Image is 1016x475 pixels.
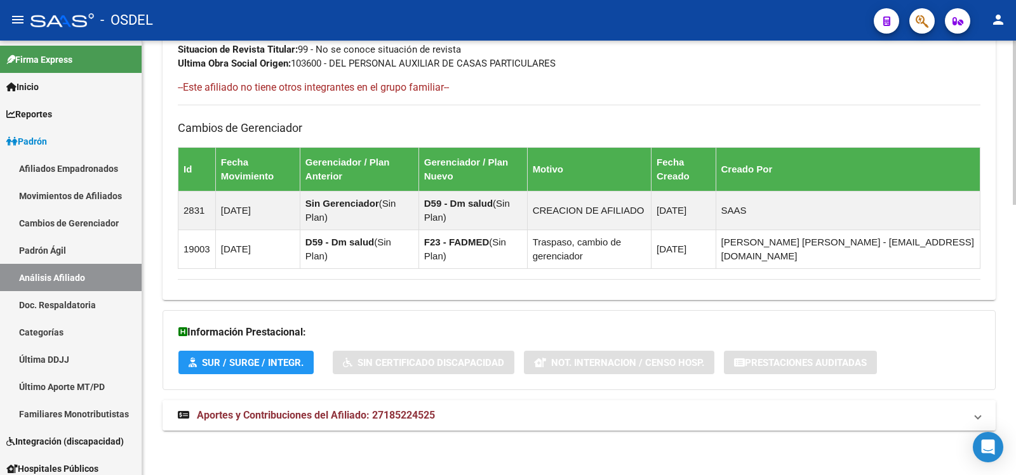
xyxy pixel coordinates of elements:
[6,134,47,148] span: Padrón
[745,357,867,368] span: Prestaciones Auditadas
[178,351,314,374] button: SUR / SURGE / INTEGR.
[527,191,651,230] td: CREACION DE AFILIADO
[178,44,461,55] span: 99 - No se conoce situación de revista
[215,191,300,230] td: [DATE]
[716,230,980,268] td: [PERSON_NAME] [PERSON_NAME] - [EMAIL_ADDRESS][DOMAIN_NAME]
[527,147,651,191] th: Motivo
[424,198,493,209] strong: D59 - Dm salud
[418,147,527,191] th: Gerenciador / Plan Nuevo
[178,119,980,137] h3: Cambios de Gerenciador
[202,357,304,368] span: SUR / SURGE / INTEGR.
[305,237,391,261] span: Sin Plan
[991,12,1006,27] mat-icon: person
[305,198,396,223] span: Sin Plan
[215,230,300,268] td: [DATE]
[163,400,996,431] mat-expansion-panel-header: Aportes y Contribuciones del Afiliado: 27185224525
[652,230,716,268] td: [DATE]
[716,147,980,191] th: Creado Por
[333,351,514,374] button: Sin Certificado Discapacidad
[305,198,379,209] strong: Sin Gerenciador
[424,198,510,223] span: Sin Plan
[300,147,418,191] th: Gerenciador / Plan Anterior
[716,191,980,230] td: SAAS
[724,351,877,374] button: Prestaciones Auditadas
[6,434,124,448] span: Integración (discapacidad)
[300,191,418,230] td: ( )
[178,44,298,55] strong: Situacion de Revista Titular:
[178,230,216,268] td: 19003
[178,58,291,69] strong: Ultima Obra Social Origen:
[100,6,153,34] span: - OSDEL
[652,191,716,230] td: [DATE]
[358,357,504,368] span: Sin Certificado Discapacidad
[215,147,300,191] th: Fecha Movimiento
[178,323,980,341] h3: Información Prestacional:
[6,53,72,67] span: Firma Express
[178,30,454,41] span: 05 - SERVICIO DOMESTICO (LEY 26.068)
[551,357,704,368] span: Not. Internacion / Censo Hosp.
[424,237,506,261] span: Sin Plan
[178,147,216,191] th: Id
[178,58,556,69] span: 103600 - DEL PERSONAL AUXILIAR DE CASAS PARTICULARES
[178,81,980,94] h4: --Este afiliado no tiene otros integrantes en el grupo familiar--
[527,230,651,268] td: Traspaso, cambio de gerenciador
[424,237,490,247] strong: F23 - FADMED
[6,80,39,94] span: Inicio
[652,147,716,191] th: Fecha Creado
[178,30,283,41] strong: Tipo Beneficiario Titular:
[418,230,527,268] td: ( )
[524,351,714,374] button: Not. Internacion / Censo Hosp.
[418,191,527,230] td: ( )
[178,191,216,230] td: 2831
[305,237,374,247] strong: D59 - Dm salud
[10,12,25,27] mat-icon: menu
[973,432,1003,462] div: Open Intercom Messenger
[300,230,418,268] td: ( )
[197,409,435,421] span: Aportes y Contribuciones del Afiliado: 27185224525
[6,107,52,121] span: Reportes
